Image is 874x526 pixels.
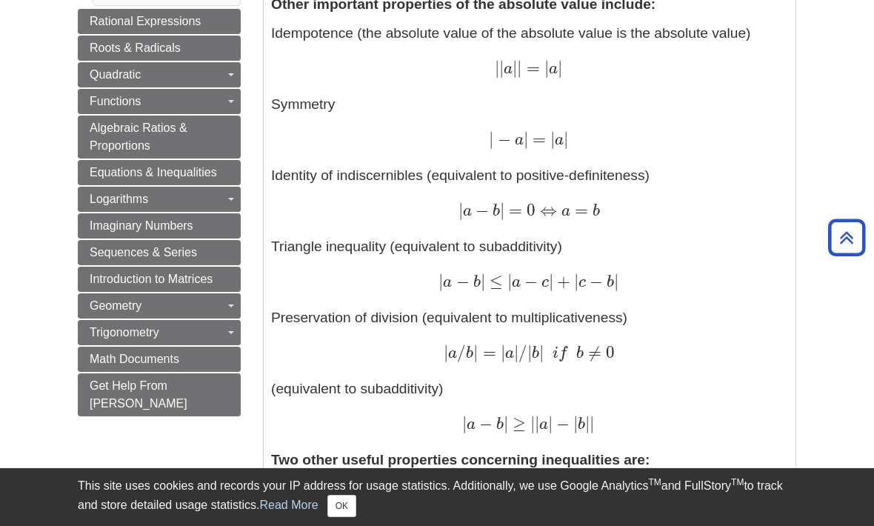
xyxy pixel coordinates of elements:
span: / [518,342,527,362]
span: | [524,129,528,149]
span: a [511,132,524,148]
span: = [504,200,522,220]
a: Get Help From [PERSON_NAME] [78,373,241,416]
span: c [578,274,586,290]
span: | [500,200,504,220]
span: | [564,129,568,149]
span: | [473,342,478,362]
span: Get Help From [PERSON_NAME] [90,379,187,410]
a: Roots & Radicals [78,36,241,61]
strong: Two other useful properties concerning inequalities are: [271,452,650,467]
span: | [535,413,539,433]
span: 0 [522,200,536,220]
span: + [553,271,570,291]
sup: TM [731,477,744,487]
span: b [532,345,539,362]
span: | [517,58,521,78]
span: a [549,61,558,77]
span: b [489,203,500,219]
div: This site uses cookies and records your IP address for usage statistics. Additionally, we use Goo... [78,477,796,517]
span: Introduction to Matrices [90,273,213,285]
span: | [549,271,553,291]
span: Equations & Inequalities [90,166,217,179]
span: | [458,200,463,220]
span: | [514,342,518,362]
span: − [476,413,493,433]
span: a [467,416,476,433]
span: = [570,200,588,220]
span: c [538,274,549,290]
span: 0 [601,342,615,362]
span: a [463,203,472,219]
a: Read More [259,499,318,511]
span: | [495,58,499,78]
span: b [576,345,584,362]
span: = [521,58,539,78]
span: ⇔ [536,200,557,220]
span: | [501,342,505,362]
span: Math Documents [90,353,179,365]
a: Math Documents [78,347,241,372]
span: a [539,416,548,433]
span: | [513,58,517,78]
span: a [557,203,570,219]
span: / [457,342,466,362]
span: | [590,413,594,433]
span: Sequences & Series [90,246,197,259]
span: Quadratic [90,68,141,81]
span: | [550,129,555,149]
a: Functions [78,89,241,114]
a: Geometry [78,293,241,319]
a: Sequences & Series [78,240,241,265]
span: a [448,345,457,362]
span: | [504,413,508,433]
span: Algebraic Ratios & Proportions [90,121,187,152]
span: | [539,342,544,362]
span: ≤ [485,271,503,291]
span: | [444,342,448,362]
span: b [470,274,481,290]
span: − [452,271,469,291]
span: | [499,58,504,78]
a: Imaginary Numbers [78,213,241,239]
span: b [578,416,585,433]
span: | [544,58,549,78]
span: | [585,413,590,433]
span: | [574,271,578,291]
span: | [527,342,532,362]
a: Equations & Inequalities [78,160,241,185]
a: Quadratic [78,62,241,87]
span: | [462,413,467,433]
a: Introduction to Matrices [78,267,241,292]
a: Algebraic Ratios & Proportions [78,116,241,159]
span: | [438,271,443,291]
span: f [558,345,567,362]
span: b [466,345,473,362]
span: Logarithms [90,193,148,205]
button: Close [327,495,356,517]
span: − [586,271,603,291]
sup: TM [648,477,661,487]
span: Rational Expressions [90,15,201,27]
a: Rational Expressions [78,9,241,34]
span: Functions [90,95,141,107]
span: − [521,271,538,291]
span: ≠ [584,342,601,362]
a: Back to Top [823,227,870,247]
span: | [489,129,493,149]
span: | [481,271,485,291]
span: − [553,413,570,433]
a: Logarithms [78,187,241,212]
span: | [614,271,618,291]
span: | [558,58,562,78]
span: Roots & Radicals [90,41,181,54]
span: a [443,274,452,290]
span: | [507,271,512,291]
span: − [472,200,489,220]
span: − [493,129,510,149]
span: b [493,416,504,433]
span: = [528,129,546,149]
span: Trigonometry [90,326,159,339]
span: | [548,413,553,433]
span: ≥ [508,413,526,433]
